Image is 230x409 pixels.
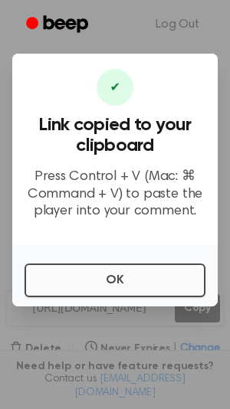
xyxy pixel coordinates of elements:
a: Log Out [140,6,215,43]
h3: Link copied to your clipboard [25,115,205,156]
p: Press Control + V (Mac: ⌘ Command + V) to paste the player into your comment. [25,169,205,221]
button: OK [25,263,205,297]
div: ✔ [97,69,133,106]
a: Beep [15,10,102,40]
